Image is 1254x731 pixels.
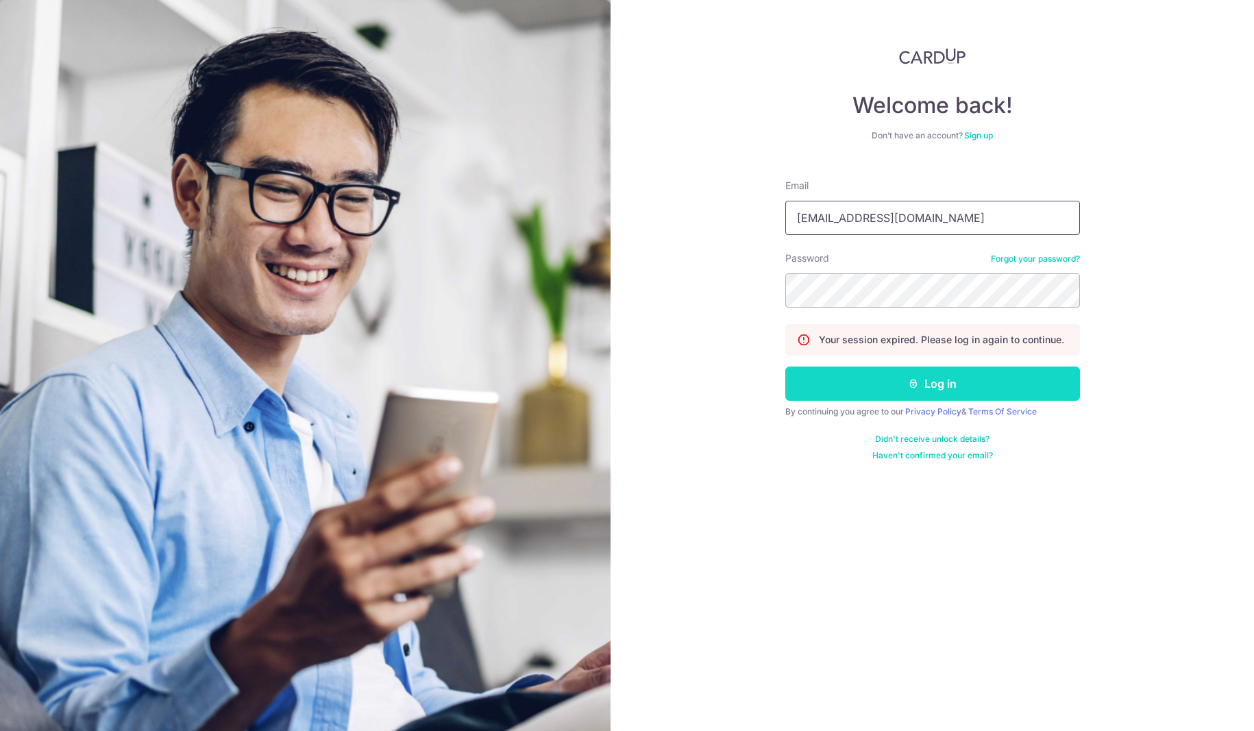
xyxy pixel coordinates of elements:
button: Log in [785,367,1080,401]
a: Didn't receive unlock details? [875,434,989,445]
div: Don’t have an account? [785,130,1080,141]
input: Enter your Email [785,201,1080,235]
a: Privacy Policy [905,406,961,417]
a: Sign up [964,130,993,140]
a: Haven't confirmed your email? [872,450,993,461]
img: CardUp Logo [899,48,966,64]
p: Your session expired. Please log in again to continue. [819,333,1064,347]
h4: Welcome back! [785,92,1080,119]
div: By continuing you agree to our & [785,406,1080,417]
label: Password [785,251,829,265]
label: Email [785,179,809,193]
a: Terms Of Service [968,406,1037,417]
a: Forgot your password? [991,253,1080,264]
